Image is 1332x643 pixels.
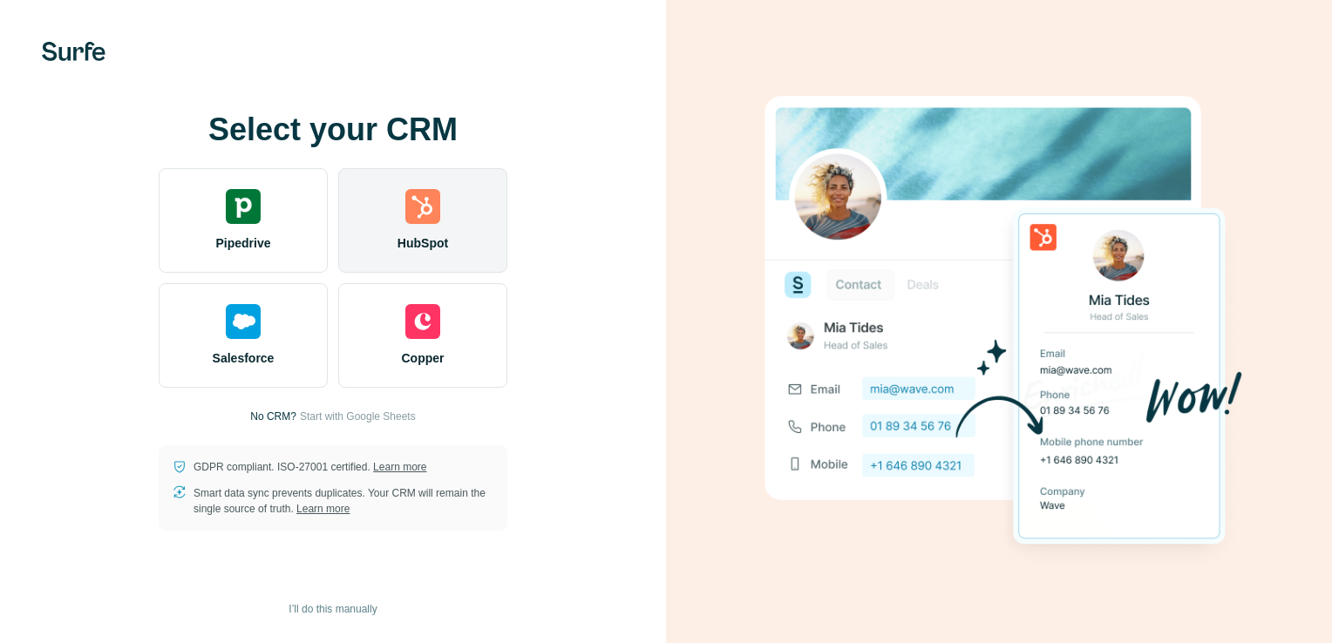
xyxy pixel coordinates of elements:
[42,42,105,61] img: Surfe's logo
[402,349,445,367] span: Copper
[398,234,448,252] span: HubSpot
[213,349,275,367] span: Salesforce
[194,459,426,475] p: GDPR compliant. ISO-27001 certified.
[373,461,426,473] a: Learn more
[405,189,440,224] img: hubspot's logo
[250,409,296,424] p: No CRM?
[215,234,270,252] span: Pipedrive
[405,304,440,339] img: copper's logo
[755,69,1243,574] img: HUBSPOT image
[226,304,261,339] img: salesforce's logo
[226,189,261,224] img: pipedrive's logo
[194,485,493,517] p: Smart data sync prevents duplicates. Your CRM will remain the single source of truth.
[300,409,416,424] button: Start with Google Sheets
[289,601,377,617] span: I’ll do this manually
[296,503,350,515] a: Learn more
[159,112,507,147] h1: Select your CRM
[276,596,389,622] button: I’ll do this manually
